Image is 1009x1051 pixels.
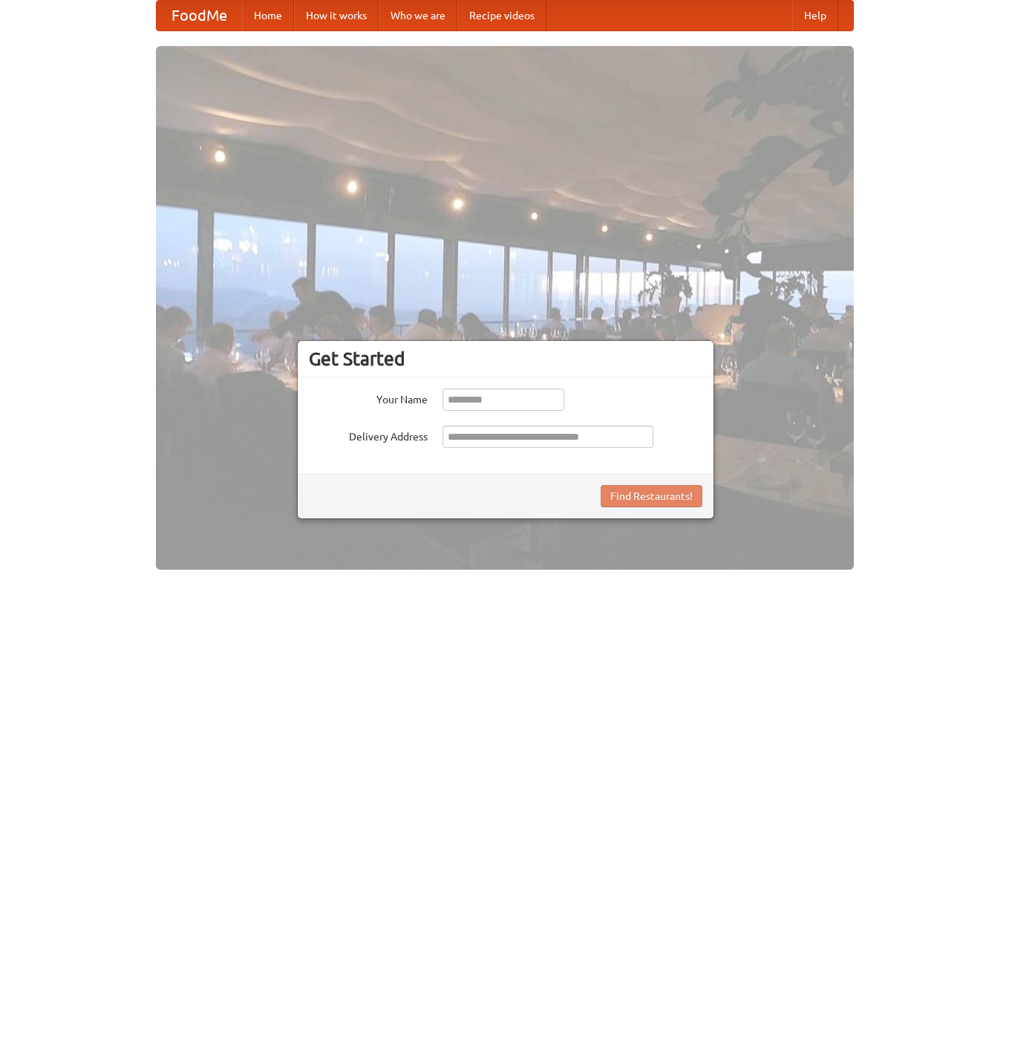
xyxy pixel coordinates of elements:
[157,1,242,30] a: FoodMe
[309,426,428,444] label: Delivery Address
[457,1,546,30] a: Recipe videos
[601,485,702,507] button: Find Restaurants!
[242,1,294,30] a: Home
[309,348,702,370] h3: Get Started
[294,1,379,30] a: How it works
[792,1,838,30] a: Help
[379,1,457,30] a: Who we are
[309,388,428,407] label: Your Name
